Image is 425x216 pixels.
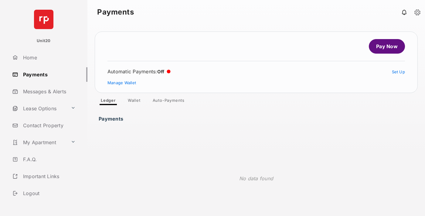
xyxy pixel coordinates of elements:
a: Important Links [10,169,78,184]
a: Contact Property [10,118,87,133]
a: Lease Options [10,101,68,116]
a: Home [10,50,87,65]
a: My Apartment [10,135,68,150]
p: Unit20 [37,38,51,44]
strong: Payments [97,8,134,16]
a: F.A.Q. [10,152,87,167]
a: Payments [10,67,87,82]
a: Messages & Alerts [10,84,87,99]
a: Logout [10,186,87,201]
img: svg+xml;base64,PHN2ZyB4bWxucz0iaHR0cDovL3d3dy53My5vcmcvMjAwMC9zdmciIHdpZHRoPSI2NCIgaGVpZ2h0PSI2NC... [34,10,53,29]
